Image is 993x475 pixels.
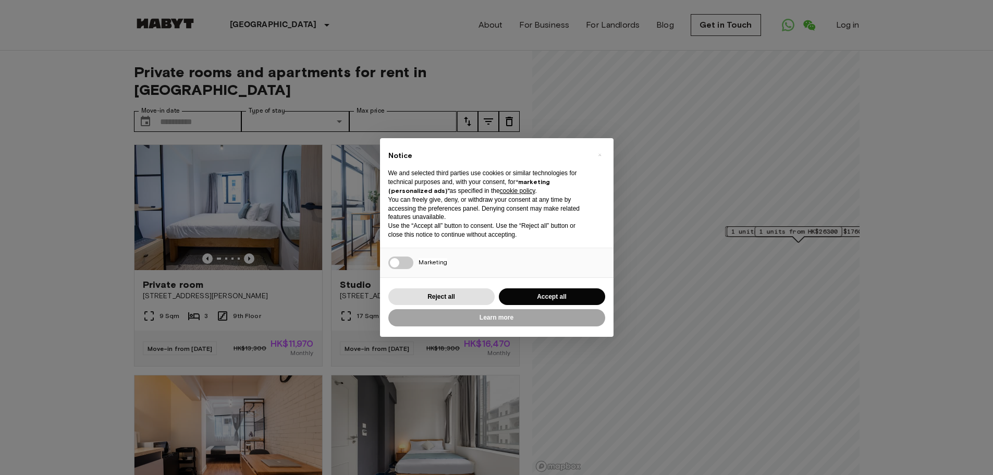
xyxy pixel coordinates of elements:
[388,222,589,239] p: Use the “Accept all” button to consent. Use the “Reject all” button or close this notice to conti...
[388,309,605,326] button: Learn more
[388,169,589,195] p: We and selected third parties use cookies or similar technologies for technical purposes and, wit...
[388,288,495,306] button: Reject all
[592,147,608,163] button: Close this notice
[388,178,550,194] strong: “marketing (personalized ads)”
[499,288,605,306] button: Accept all
[598,149,602,161] span: ×
[388,151,589,161] h2: Notice
[500,187,535,194] a: cookie policy
[419,258,447,266] span: Marketing
[388,196,589,222] p: You can freely give, deny, or withdraw your consent at any time by accessing the preferences pane...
